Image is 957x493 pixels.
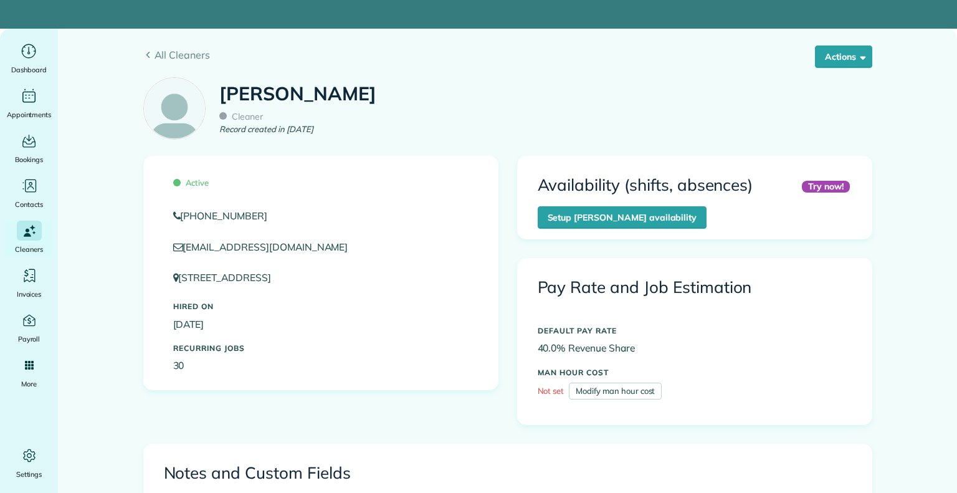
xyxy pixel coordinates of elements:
p: 40.0% Revenue Share [538,341,852,355]
a: Invoices [5,266,53,300]
span: All Cleaners [155,47,872,62]
a: All Cleaners [143,47,872,62]
a: Settings [5,446,53,481]
h5: DEFAULT PAY RATE [538,327,852,335]
span: Contacts [15,198,43,211]
a: [STREET_ADDRESS] [173,271,283,284]
a: Modify man hour cost [569,383,662,400]
p: 30 [173,358,469,373]
span: Appointments [7,108,52,121]
h3: Availability (shifts, absences) [538,176,753,194]
span: Payroll [18,333,40,345]
h5: Recurring Jobs [173,344,469,352]
a: Payroll [5,310,53,345]
a: Setup [PERSON_NAME] availability [538,206,707,229]
h3: Pay Rate and Job Estimation [538,279,852,297]
a: Appointments [5,86,53,121]
span: Cleaners [15,243,43,256]
a: Dashboard [5,41,53,76]
span: Not set [538,386,564,396]
a: Contacts [5,176,53,211]
h5: Hired On [173,302,469,310]
div: Try now! [802,181,850,193]
span: Cleaner [219,111,263,122]
span: Active [173,178,209,188]
h1: [PERSON_NAME] [219,84,376,104]
h5: MAN HOUR COST [538,368,852,376]
a: [PHONE_NUMBER] [173,209,469,223]
span: Settings [16,468,42,481]
h3: Notes and Custom Fields [164,464,852,482]
a: Cleaners [5,221,53,256]
span: Invoices [17,288,42,300]
span: More [21,378,37,390]
span: Bookings [15,153,44,166]
a: Bookings [5,131,53,166]
button: Actions [815,45,872,68]
span: Dashboard [11,64,47,76]
img: employee_icon-c2f8239691d896a72cdd9dc41cfb7b06f9d69bdd837a2ad469be8ff06ab05b5f.png [144,78,205,139]
p: [DATE] [173,317,469,332]
a: [EMAIL_ADDRESS][DOMAIN_NAME] [173,241,360,253]
em: Record created in [DATE] [219,123,313,136]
